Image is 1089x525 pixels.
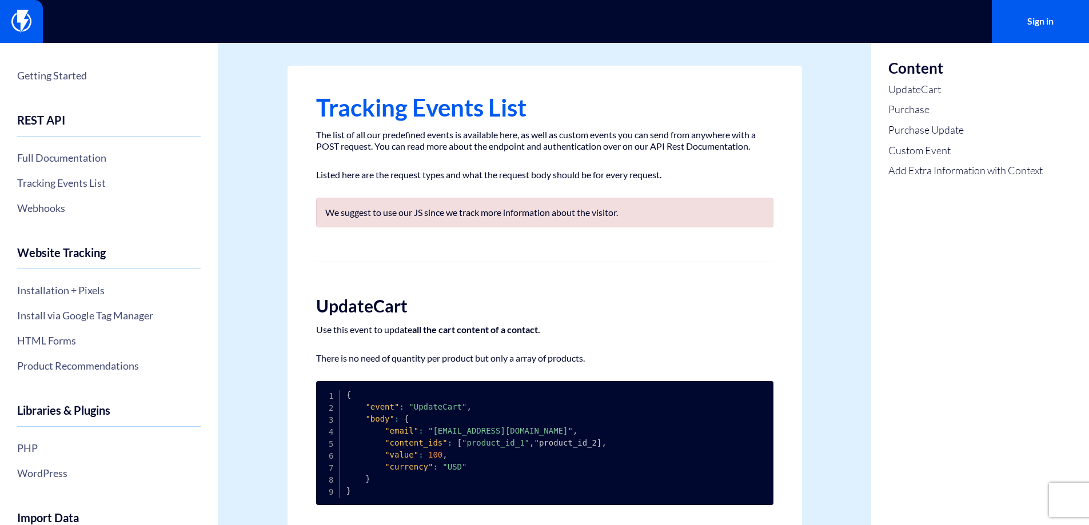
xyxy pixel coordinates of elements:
[316,296,773,315] h2: UpdateCart
[385,438,448,447] span: "content_ids"
[418,450,423,459] span: :
[17,404,201,427] h4: Libraries & Plugins
[573,426,577,435] span: ,
[365,474,370,483] span: }
[17,438,201,458] a: PHP
[365,402,399,411] span: "event"
[466,402,471,411] span: ,
[17,114,201,137] h4: REST API
[462,438,529,447] span: "product_id_1"
[394,414,399,423] span: :
[17,148,201,167] a: Full Documentation
[428,426,573,435] span: "[EMAIL_ADDRESS][DOMAIN_NAME]"
[316,94,773,121] h1: Tracking Events List
[457,438,462,447] span: [
[17,280,201,300] a: Installation + Pixels
[316,352,773,364] p: There is no need of quantity per product but only a array of products.
[442,450,447,459] span: ,
[316,324,773,335] p: Use this event to update
[888,163,1043,178] a: Add Extra Information with Context
[888,82,1043,97] a: UpdateCart
[346,390,351,399] span: {
[346,390,607,495] code: "product_id_2
[385,450,418,459] span: "value"
[17,306,201,325] a: Install via Google Tag Manager
[17,173,201,193] a: Tracking Events List
[17,463,201,483] a: WordPress
[17,198,201,218] a: Webhooks
[316,129,773,152] p: The list of all our predefined events is available here, as well as custom events you can send fr...
[442,462,466,471] span: "USD"
[888,102,1043,117] a: Purchase
[17,331,201,350] a: HTML Forms
[346,486,351,495] span: }
[888,123,1043,138] a: Purchase Update
[428,450,442,459] span: 100
[385,462,433,471] span: "currency"
[529,438,534,447] span: ,
[888,60,1043,77] h3: Content
[418,426,423,435] span: :
[385,426,418,435] span: "email"
[404,414,409,423] span: {
[399,402,404,411] span: :
[888,143,1043,158] a: Custom Event
[409,402,466,411] span: "UpdateCart"
[316,169,773,181] p: Listed here are the request types and what the request body should be for every request.
[288,9,802,35] input: Search...
[448,438,452,447] span: :
[597,438,601,447] span: ]
[412,324,540,335] strong: all the cart content of a contact.
[325,207,764,218] p: We suggest to use our JS since we track more information about the visitor.
[601,438,606,447] span: ,
[17,66,201,85] a: Getting Started
[17,356,201,375] a: Product Recommendations
[17,246,201,269] h4: Website Tracking
[365,414,394,423] span: "body"
[433,462,437,471] span: :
